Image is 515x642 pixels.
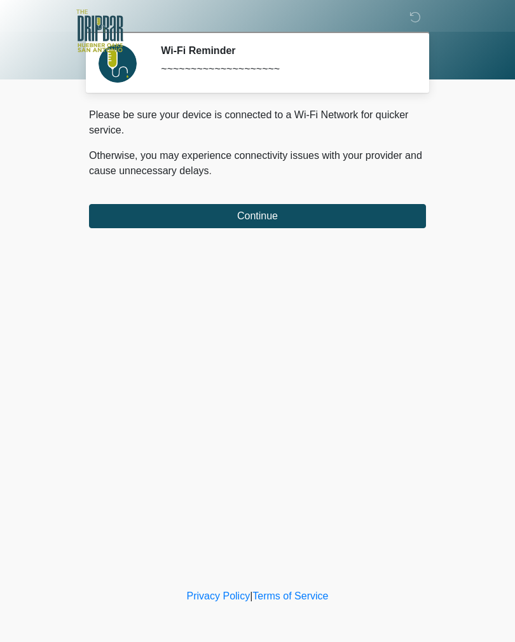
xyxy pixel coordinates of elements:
[209,165,212,176] span: .
[187,591,251,601] a: Privacy Policy
[99,44,137,83] img: Agent Avatar
[89,148,426,179] p: Otherwise, you may experience connectivity issues with your provider and cause unnecessary delays
[76,10,123,52] img: The DRIPBaR - The Strand at Huebner Oaks Logo
[89,204,426,228] button: Continue
[250,591,252,601] a: |
[252,591,328,601] a: Terms of Service
[161,62,407,77] div: ~~~~~~~~~~~~~~~~~~~~
[89,107,426,138] p: Please be sure your device is connected to a Wi-Fi Network for quicker service.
